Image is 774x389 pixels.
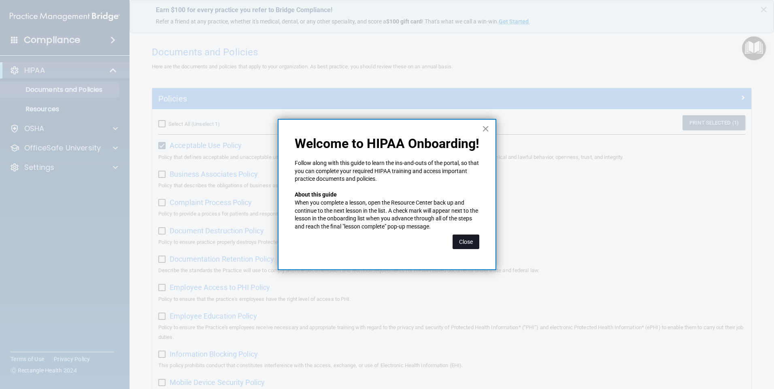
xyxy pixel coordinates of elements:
button: Close [453,235,479,249]
p: When you complete a lesson, open the Resource Center back up and continue to the next lesson in t... [295,199,479,230]
p: Welcome to HIPAA Onboarding! [295,136,479,151]
strong: About this guide [295,191,337,198]
p: Follow along with this guide to learn the ins-and-outs of the portal, so that you can complete yo... [295,159,479,183]
button: Close [482,122,489,135]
